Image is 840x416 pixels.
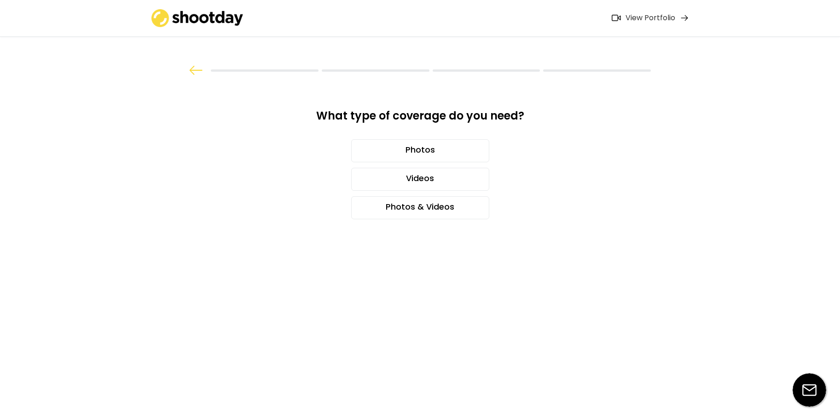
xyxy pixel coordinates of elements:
[295,108,545,130] div: What type of coverage do you need?
[626,13,675,23] div: View Portfolio
[612,15,621,21] img: Icon%20feather-video%402x.png
[351,196,489,219] div: Photos & Videos
[189,66,203,75] img: arrow%20back.svg
[351,139,489,162] div: Photos
[351,168,489,191] div: Videos
[793,373,826,407] img: email-icon%20%281%29.svg
[151,9,243,27] img: shootday_logo.png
